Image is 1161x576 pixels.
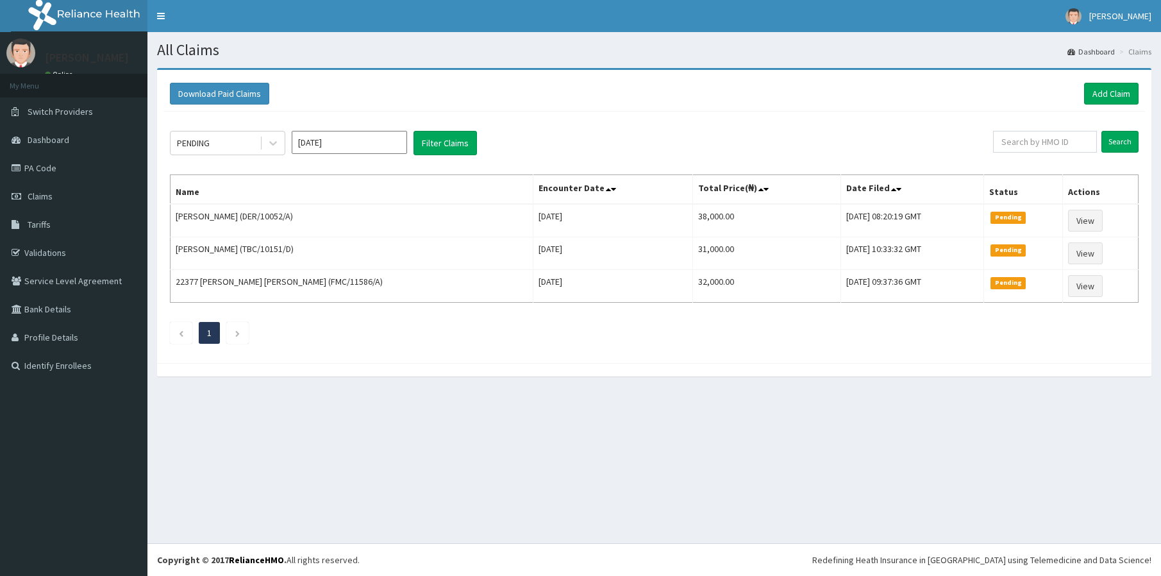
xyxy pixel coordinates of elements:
img: User Image [6,38,35,67]
a: View [1068,210,1103,232]
span: Pending [990,277,1026,289]
a: Next page [235,327,240,339]
span: Pending [990,244,1026,256]
div: Redefining Heath Insurance in [GEOGRAPHIC_DATA] using Telemedicine and Data Science! [812,554,1151,566]
a: Page 1 is your current page [207,327,212,339]
a: Dashboard [1067,46,1115,57]
td: [DATE] 10:33:32 GMT [841,237,984,270]
input: Select Month and Year [292,131,407,154]
th: Encounter Date [533,175,693,205]
footer: All rights reserved. [147,543,1161,576]
th: Total Price(₦) [693,175,841,205]
h1: All Claims [157,42,1151,58]
input: Search [1101,131,1139,153]
td: [PERSON_NAME] (DER/10052/A) [171,204,533,237]
span: Pending [990,212,1026,223]
a: Add Claim [1084,83,1139,105]
button: Download Paid Claims [170,83,269,105]
span: [PERSON_NAME] [1089,10,1151,22]
th: Status [984,175,1062,205]
a: Online [45,70,76,79]
button: Filter Claims [413,131,477,155]
a: View [1068,275,1103,297]
td: 32,000.00 [693,270,841,303]
li: Claims [1116,46,1151,57]
p: [PERSON_NAME] [45,52,129,64]
th: Actions [1062,175,1138,205]
a: Previous page [178,327,184,339]
span: Claims [28,191,53,202]
td: [DATE] 09:37:36 GMT [841,270,984,303]
span: Tariffs [28,219,51,230]
td: [DATE] [533,270,693,303]
td: 38,000.00 [693,204,841,237]
span: Dashboard [28,134,69,146]
td: [PERSON_NAME] (TBC/10151/D) [171,237,533,270]
td: [DATE] [533,204,693,237]
td: [DATE] [533,237,693,270]
img: User Image [1065,8,1082,24]
td: 31,000.00 [693,237,841,270]
strong: Copyright © 2017 . [157,554,287,566]
td: [DATE] 08:20:19 GMT [841,204,984,237]
a: View [1068,242,1103,264]
th: Date Filed [841,175,984,205]
span: Switch Providers [28,106,93,117]
th: Name [171,175,533,205]
a: RelianceHMO [229,554,284,566]
div: PENDING [177,137,210,149]
td: 22377 [PERSON_NAME] [PERSON_NAME] (FMC/11586/A) [171,270,533,303]
input: Search by HMO ID [993,131,1097,153]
